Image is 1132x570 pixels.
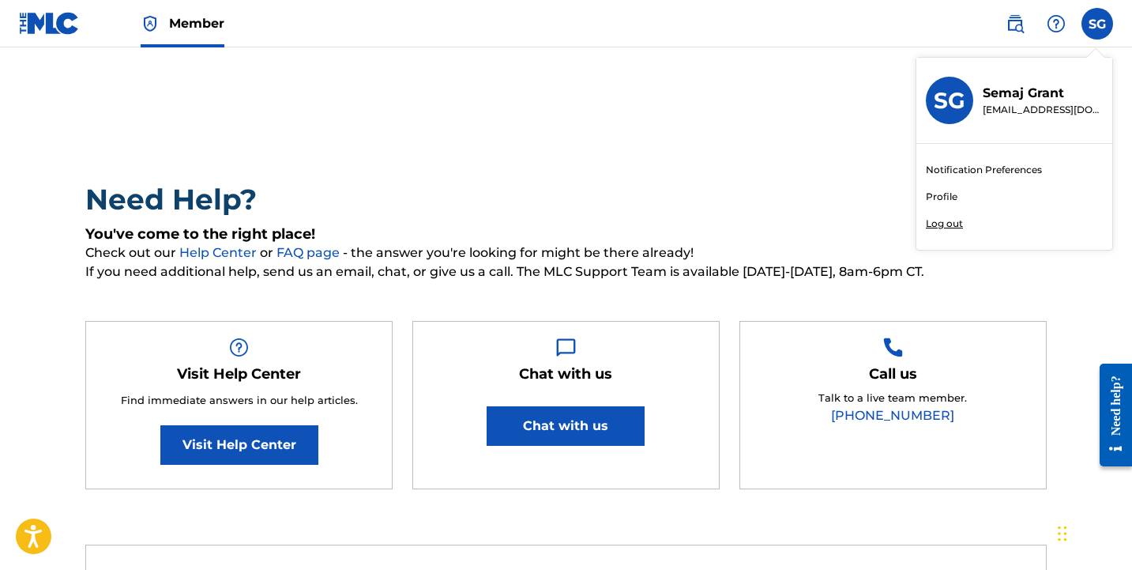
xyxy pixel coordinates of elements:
img: Help Box Image [229,338,249,357]
span: Check out our or - the answer you're looking for might be there already! [85,243,1047,262]
iframe: Chat Widget [1053,494,1132,570]
a: Profile [926,190,957,204]
img: Help Box Image [556,338,576,357]
h5: You've come to the right place! [85,225,1047,243]
h5: Call us [869,365,917,383]
span: If you need additional help, send us an email, chat, or give us a call. The MLC Support Team is a... [85,262,1047,281]
div: User Menu [1081,8,1113,40]
div: Help [1040,8,1072,40]
div: Drag [1058,510,1067,557]
span: Member [169,14,224,32]
iframe: Resource Center [1088,347,1132,482]
h3: SG [934,87,965,115]
h5: Chat with us [519,365,612,383]
a: Public Search [999,8,1031,40]
button: Chat with us [487,406,645,446]
a: FAQ page [276,245,343,260]
p: Log out [926,217,963,231]
img: search [1006,14,1025,33]
img: Help Box Image [883,338,903,357]
a: Visit Help Center [160,425,318,465]
h2: Need Help? [85,182,1047,217]
a: [PHONE_NUMBER] [831,408,954,423]
img: MLC Logo [19,12,80,35]
img: Top Rightsholder [141,14,160,33]
span: Find immediate answers in our help articles. [121,394,358,406]
a: Help Center [179,245,260,260]
a: Notification Preferences [926,163,1042,177]
p: Talk to a live team member. [818,391,967,406]
p: lilwestmgmt@gmail.com [983,103,1103,117]
p: Semaj Grant [983,84,1103,103]
img: help [1047,14,1066,33]
h5: Visit Help Center [177,365,301,383]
